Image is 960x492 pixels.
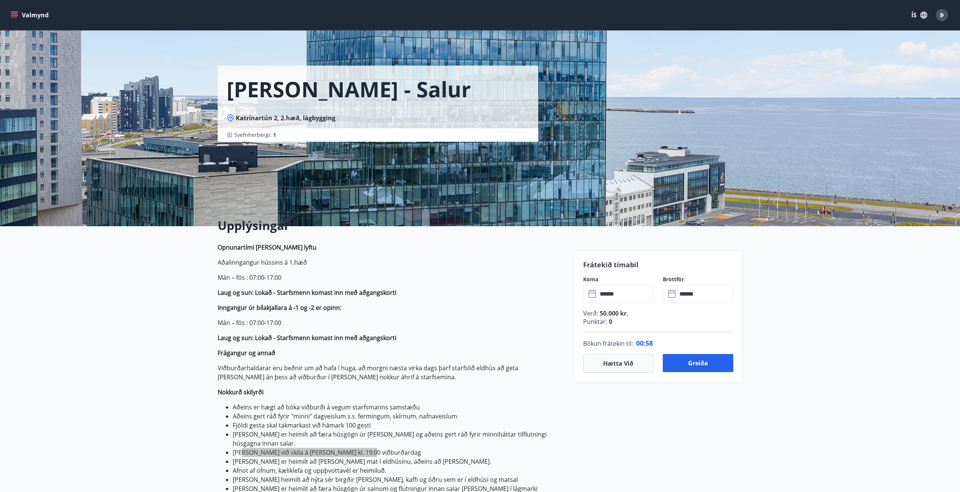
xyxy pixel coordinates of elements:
span: 50.000 kr. [598,309,628,317]
button: Hætta við [583,354,654,373]
li: [PERSON_NAME] heimilt að nýta sér birgðir [PERSON_NAME], kaffi og öðru sem er í eldhúsi og matsal [233,475,565,484]
li: [PERSON_NAME] við skila á [PERSON_NAME] kl. 19:00 viðburðardag [233,448,565,457]
p: Viðburðarhaldarar eru beðnir um að hafa í huga, að morgni næsta virka dags þarf starfslið eldhús ... [218,363,565,382]
p: Punktar : [583,317,733,326]
h1: [PERSON_NAME] - Salur [227,75,471,103]
strong: Opnunartími [PERSON_NAME] lyftu [218,243,316,251]
span: 0 [607,317,612,326]
li: Fjöldi gesta skal takmarkast við hámark 100 gesti [233,421,565,430]
button: menu [9,8,52,22]
p: Frátekið tímabil [583,260,733,270]
li: Aðeins gert ráð fyrir "minni" dagveislum s.s. fermingum, skírnum, nafnaveislum [233,412,565,421]
strong: Laug og sun: Lokað - Starfsmenn komast inn með aðgangskorti [218,288,396,297]
span: 00 : [636,339,645,348]
span: Þ [940,11,944,19]
label: Brottför [663,276,733,283]
button: Þ [933,6,951,24]
li: Afnot af ofnum, kæliklefa og uppþvottavél er heimiluð. [233,466,565,475]
li: Aðeins er hægt að bóka viðburði á vegum starfsmanns samstæðu [233,403,565,412]
span: Bókun frátekin til : [583,339,633,348]
button: ÍS [907,8,931,22]
p: Mán – fös : 07:00-17:00 [218,318,565,327]
strong: Inngangur úr bílakjallara á -1 og -2 er opinn: [218,303,341,312]
button: Greiða [663,354,733,372]
span: 58 [645,339,653,348]
li: [PERSON_NAME] er heimilt að færa húsgögn úr [PERSON_NAME] og aðeins gert ráð fyrir minniháttar ti... [233,430,565,448]
strong: Frágangur og annað [218,349,275,357]
span: 1 [273,131,276,138]
span: Svefnherbergi : [234,131,276,139]
li: [PERSON_NAME] er heimilt að [PERSON_NAME] mat í eldhúsinu, aðeins að [PERSON_NAME]. [233,457,565,466]
strong: Nokkurð skilyrði [218,388,264,396]
h2: Upplýsingar [218,217,565,234]
strong: Laug og sun: Lokað - Starfsmenn komast inn með aðgangskorti [218,334,396,342]
span: Katrínartún 2, 2.hæð, lágbygging [236,114,335,122]
p: Verð : [583,309,733,317]
p: Aðalinngangur hússins á 1.hæð [218,258,565,267]
p: Mán – fös : 07:00-17:00 [218,273,565,282]
label: Koma [583,276,654,283]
